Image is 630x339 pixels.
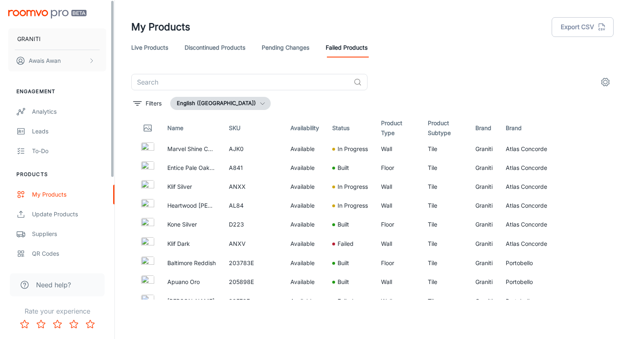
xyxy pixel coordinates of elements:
[338,201,368,210] p: In Progress
[552,17,614,37] button: Export CSV
[33,316,49,332] button: Rate 2 star
[222,291,284,311] td: 29578E
[499,234,559,254] td: Atlas Concorde
[131,97,164,110] button: filter
[222,117,284,140] th: SKU
[338,220,349,229] p: Built
[499,177,559,196] td: Atlas Concorde
[374,291,421,311] td: Wall
[374,140,421,158] td: Wall
[222,158,284,177] td: A841
[131,38,168,57] a: Live Products
[167,239,216,248] p: Klif Dark
[32,249,106,258] div: QR Codes
[185,38,245,57] a: Discontinued Products
[469,273,499,291] td: Graniti
[421,291,469,311] td: Tile
[167,297,216,306] p: [PERSON_NAME]
[469,140,499,158] td: Graniti
[284,234,326,254] td: Available
[326,117,374,140] th: Status
[338,182,368,191] p: In Progress
[32,127,106,136] div: Leads
[222,215,284,234] td: D223
[469,117,499,140] th: Brand
[499,117,559,140] th: Brand
[421,140,469,158] td: Tile
[284,140,326,158] td: Available
[421,158,469,177] td: Tile
[284,196,326,215] td: Available
[374,177,421,196] td: Wall
[469,291,499,311] td: Graniti
[469,158,499,177] td: Graniti
[499,140,559,158] td: Atlas Concorde
[167,144,216,153] p: Marvel Shine Calacatta Imperiale
[338,259,349,268] p: Built
[222,177,284,196] td: ANXX
[469,234,499,254] td: Graniti
[421,196,469,215] td: Tile
[338,277,349,286] p: Built
[222,273,284,291] td: 205898E
[167,163,216,172] p: Entice Pale Oak Natural
[284,158,326,177] td: Available
[469,254,499,273] td: Graniti
[8,28,106,50] button: GRANITI
[421,117,469,140] th: Product Subtype
[469,196,499,215] td: Graniti
[374,234,421,254] td: Wall
[8,10,87,18] img: Roomvo PRO Beta
[374,273,421,291] td: Wall
[499,196,559,215] td: Atlas Concorde
[374,254,421,273] td: Floor
[29,56,61,65] p: Awais Awan
[7,306,108,316] p: Rate your experience
[8,50,106,71] button: Awais Awan
[374,196,421,215] td: Wall
[167,220,216,229] p: Kone Silver
[597,74,614,90] button: settings
[82,316,98,332] button: Rate 5 star
[284,273,326,291] td: Available
[66,316,82,332] button: Rate 4 star
[131,74,350,90] input: Search
[374,158,421,177] td: Floor
[32,107,106,116] div: Analytics
[222,254,284,273] td: 203783E
[222,140,284,158] td: AJK0
[167,201,216,210] p: Heartwood [PERSON_NAME]
[284,215,326,234] td: Available
[338,144,368,153] p: In Progress
[469,215,499,234] td: Graniti
[167,259,216,268] p: Baltimore Reddish
[16,316,33,332] button: Rate 1 star
[146,99,162,108] p: Filters
[284,117,326,140] th: Availability
[284,291,326,311] td: Available
[284,177,326,196] td: Available
[32,147,106,156] div: To-do
[374,215,421,234] td: Floor
[170,97,271,110] button: English ([GEOGRAPHIC_DATA])
[32,229,106,238] div: Suppliers
[421,273,469,291] td: Tile
[167,277,216,286] p: Apuano Oro
[421,177,469,196] td: Tile
[338,239,354,248] p: Failed
[17,34,41,44] p: GRANITI
[499,291,559,311] td: Portobello
[499,273,559,291] td: Portobello
[338,297,354,306] p: Failed
[222,196,284,215] td: AL84
[421,234,469,254] td: Tile
[36,280,71,290] span: Need help?
[284,254,326,273] td: Available
[499,254,559,273] td: Portobello
[326,38,367,57] a: Failed Products
[32,190,106,199] div: My Products
[499,215,559,234] td: Atlas Concorde
[143,123,153,133] svg: Thumbnail
[338,163,349,172] p: Built
[49,316,66,332] button: Rate 3 star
